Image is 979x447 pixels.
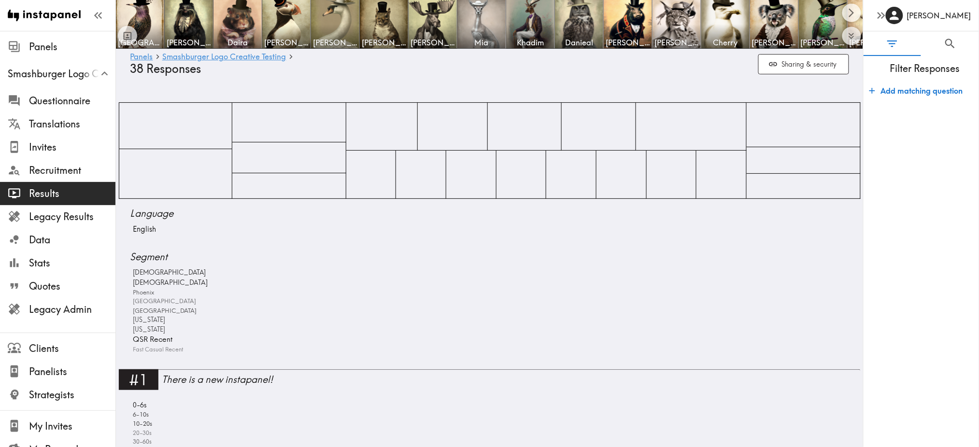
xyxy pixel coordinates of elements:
a: Smashburger Logo Creative Testing [162,53,286,62]
div: There is a new instapanel! [162,373,861,386]
span: Clients [29,342,115,355]
button: Expand to show all items [842,27,861,45]
span: Recruitment [29,164,115,177]
span: [PERSON_NAME] [654,37,699,48]
span: [PERSON_NAME] [362,37,406,48]
span: [PERSON_NAME] [264,37,309,48]
span: Search [944,37,957,50]
div: #1 [119,369,158,390]
span: 10-20s [131,419,153,428]
span: [DEMOGRAPHIC_DATA] [131,267,206,277]
span: [GEOGRAPHIC_DATA] [118,37,162,48]
span: Stats [29,256,115,270]
button: Scroll right [842,3,861,22]
span: Panels [29,40,115,54]
span: Danieal [557,37,601,48]
span: 0-6s [131,400,147,410]
button: Add matching question [865,81,967,100]
span: Khadim [508,37,553,48]
span: Fast Casual Recent [131,345,184,354]
span: Mia [459,37,504,48]
span: Cherry [703,37,748,48]
span: Data [29,233,115,247]
span: My Invites [29,419,115,433]
span: 20-30s [131,429,152,438]
span: 38 Responses [130,62,201,76]
span: Language [130,207,849,220]
span: Legacy Admin [29,303,115,316]
span: Panelists [29,365,115,378]
span: 30-60s [131,437,152,447]
span: Quotes [29,279,115,293]
span: Questionnaire [29,94,115,108]
span: [US_STATE] [131,315,166,325]
span: [PERSON_NAME] [411,37,455,48]
span: [PERSON_NAME] [801,37,845,48]
span: [PERSON_NAME] [606,37,650,48]
span: Invites [29,140,115,154]
button: Toggle between responses and questions [118,26,137,45]
span: QSR Recent [131,334,173,345]
h6: [PERSON_NAME] [907,10,971,21]
button: Filter Responses [864,31,922,56]
a: #1There is a new instapanel! [119,369,861,396]
span: Segment [130,250,849,264]
span: Legacy Results [29,210,115,223]
span: Phoenix [131,288,155,297]
span: Translations [29,117,115,131]
span: Results [29,187,115,200]
a: Panels [130,53,153,62]
span: [US_STATE] [131,325,166,335]
span: Daira [215,37,260,48]
span: Filter Responses [871,62,979,75]
span: [GEOGRAPHIC_DATA] [131,306,197,315]
span: [DEMOGRAPHIC_DATA] [131,278,208,288]
span: 6-10s [131,410,149,419]
span: [PERSON_NAME] [313,37,357,48]
span: English [131,224,156,235]
button: Sharing & security [758,54,849,75]
span: [PERSON_NAME] [167,37,211,48]
span: Strategists [29,388,115,402]
span: [GEOGRAPHIC_DATA] [131,297,197,306]
span: Smashburger Logo Creative Testing [8,67,115,81]
span: [PERSON_NAME] [752,37,796,48]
